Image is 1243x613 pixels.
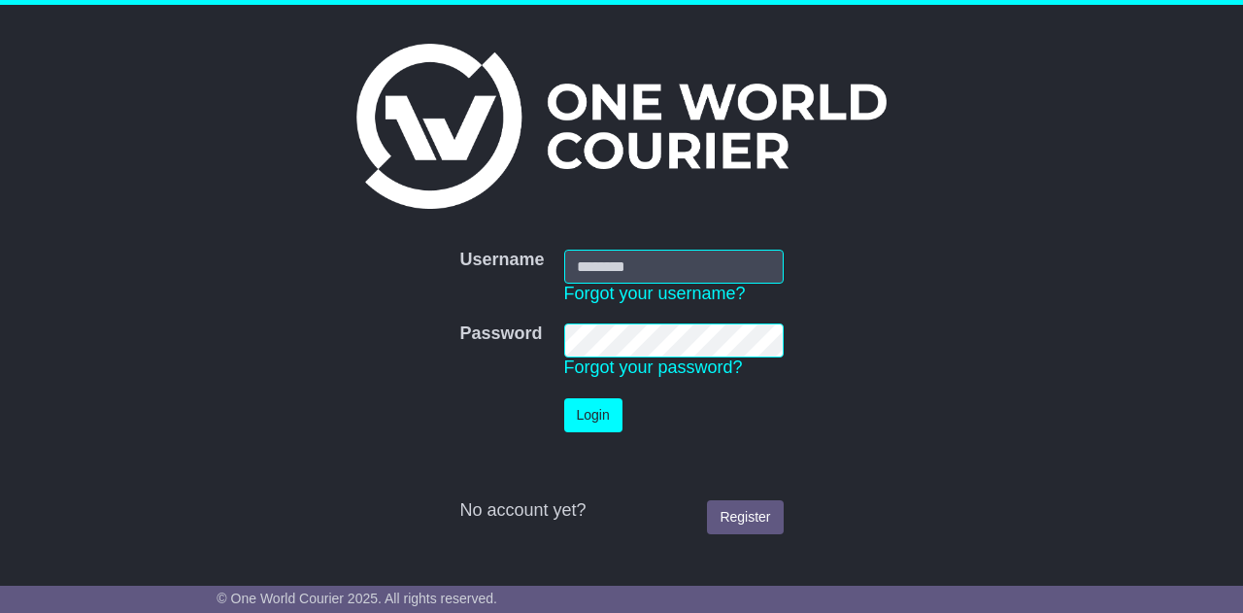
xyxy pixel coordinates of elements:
[356,44,887,209] img: One World
[459,250,544,271] label: Username
[707,500,783,534] a: Register
[564,398,622,432] button: Login
[564,284,746,303] a: Forgot your username?
[217,591,497,606] span: © One World Courier 2025. All rights reserved.
[459,500,783,522] div: No account yet?
[459,324,542,345] label: Password
[564,358,743,377] a: Forgot your password?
